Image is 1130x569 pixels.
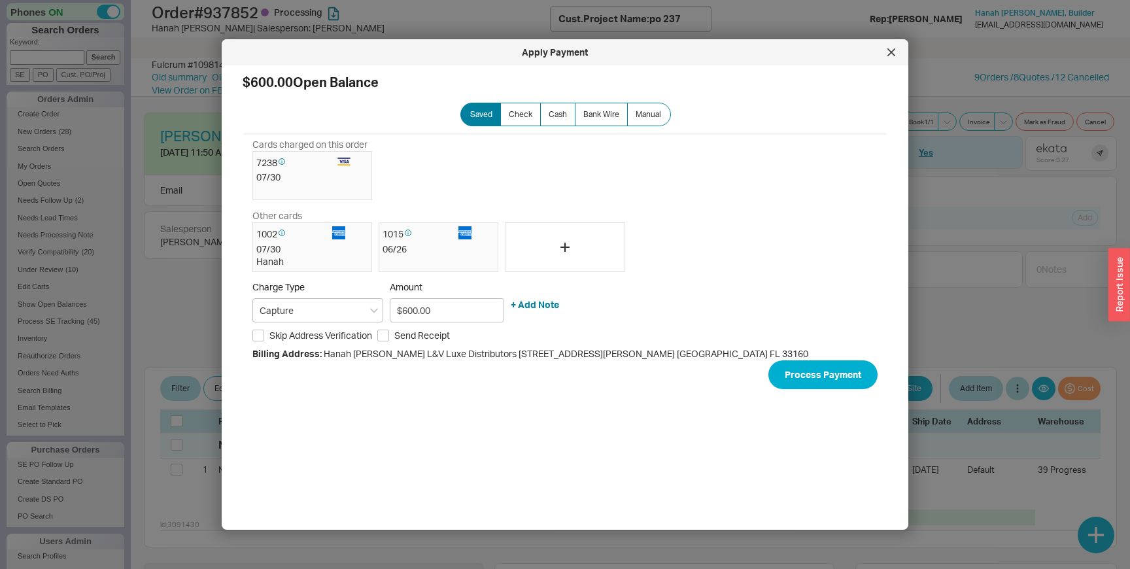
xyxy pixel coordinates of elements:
span: Process Payment [785,367,861,383]
input: Skip Address Verification [252,330,264,341]
div: Hanah [256,255,331,268]
span: Send Receipt [394,329,450,342]
span: Skip Address Verification [269,329,372,342]
div: 1015 [383,226,457,243]
div: Apply Payment [228,46,881,59]
input: Send Receipt [377,330,389,341]
span: Cash [549,109,567,120]
div: 7238 [256,155,331,171]
span: Saved [470,109,492,120]
span: Billing Address: [252,348,322,359]
div: 07 / 30 [256,171,368,184]
div: 1002 [256,226,331,243]
div: Cards charged on this order [252,138,878,151]
h2: $600.00 Open Balance [243,76,887,89]
span: Charge Type [252,281,305,292]
button: Process Payment [768,360,878,389]
input: Select... [252,298,383,322]
svg: open menu [370,308,378,313]
input: Amount [390,298,504,322]
div: 06 / 26 [383,243,494,256]
span: Amount [390,281,504,293]
div: Hanah [PERSON_NAME] L&V Luxe Distributors [STREET_ADDRESS][PERSON_NAME] [GEOGRAPHIC_DATA] FL 33160 [252,347,878,360]
span: Manual [636,109,661,120]
button: + Add Note [511,298,559,311]
span: Bank Wire [583,109,619,120]
span: Check [509,109,532,120]
div: Other cards [252,209,878,222]
div: 07 / 30 [256,243,368,256]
